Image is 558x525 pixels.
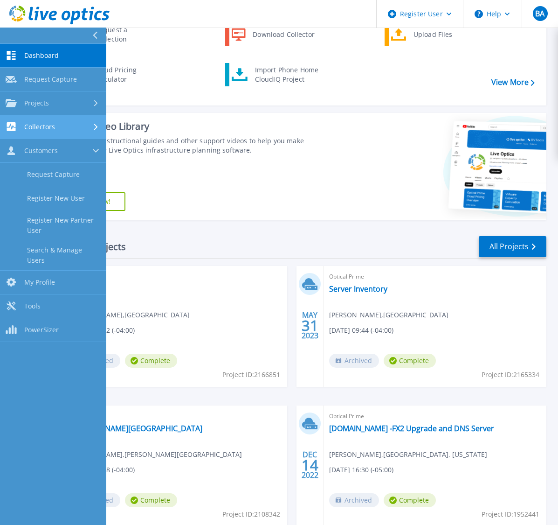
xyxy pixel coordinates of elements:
[329,272,541,282] span: Optical Prime
[535,10,544,17] span: BA
[70,449,242,460] span: [PERSON_NAME] , [PERSON_NAME][GEOGRAPHIC_DATA]
[70,310,190,320] span: [PERSON_NAME] , [GEOGRAPHIC_DATA]
[250,65,323,84] div: Import Phone Home CloudIQ Project
[409,25,478,44] div: Upload Files
[70,272,282,282] span: Optical Prime
[24,278,55,287] span: My Profile
[385,23,480,46] a: Upload Files
[482,370,539,380] span: Project ID: 2165334
[222,370,280,380] span: Project ID: 2166851
[329,493,379,507] span: Archived
[70,411,282,421] span: Optical Prime
[91,25,159,44] div: Request a Collection
[24,75,77,84] span: Request Capture
[66,23,161,46] a: Request a Collection
[384,493,436,507] span: Complete
[329,465,393,475] span: [DATE] 16:30 (-05:00)
[329,411,541,421] span: Optical Prime
[125,354,177,368] span: Complete
[329,449,487,460] span: [PERSON_NAME] , [GEOGRAPHIC_DATA], [US_STATE]
[482,509,539,519] span: Project ID: 1952441
[24,147,58,155] span: Customers
[329,310,448,320] span: [PERSON_NAME] , [GEOGRAPHIC_DATA]
[24,123,55,131] span: Collectors
[90,65,159,84] div: Cloud Pricing Calculator
[24,99,49,107] span: Projects
[24,326,59,334] span: PowerSizer
[70,424,202,433] a: [PERSON_NAME][GEOGRAPHIC_DATA]
[302,461,318,469] span: 14
[24,302,41,310] span: Tools
[222,509,280,519] span: Project ID: 2108342
[301,448,319,482] div: DEC 2022
[24,51,59,60] span: Dashboard
[55,120,314,133] div: Support Video Library
[329,325,393,336] span: [DATE] 09:44 (-04:00)
[329,354,379,368] span: Archived
[225,23,321,46] a: Download Collector
[66,63,161,86] a: Cloud Pricing Calculator
[248,25,318,44] div: Download Collector
[479,236,546,257] a: All Projects
[491,78,535,87] a: View More
[329,284,387,294] a: Server Inventory
[329,424,494,433] a: [DOMAIN_NAME] -FX2 Upgrade and DNS Server
[55,136,314,155] div: Find tutorials, instructional guides and other support videos to help you make the most of your L...
[301,308,319,343] div: MAY 2023
[384,354,436,368] span: Complete
[302,322,318,329] span: 31
[125,493,177,507] span: Complete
